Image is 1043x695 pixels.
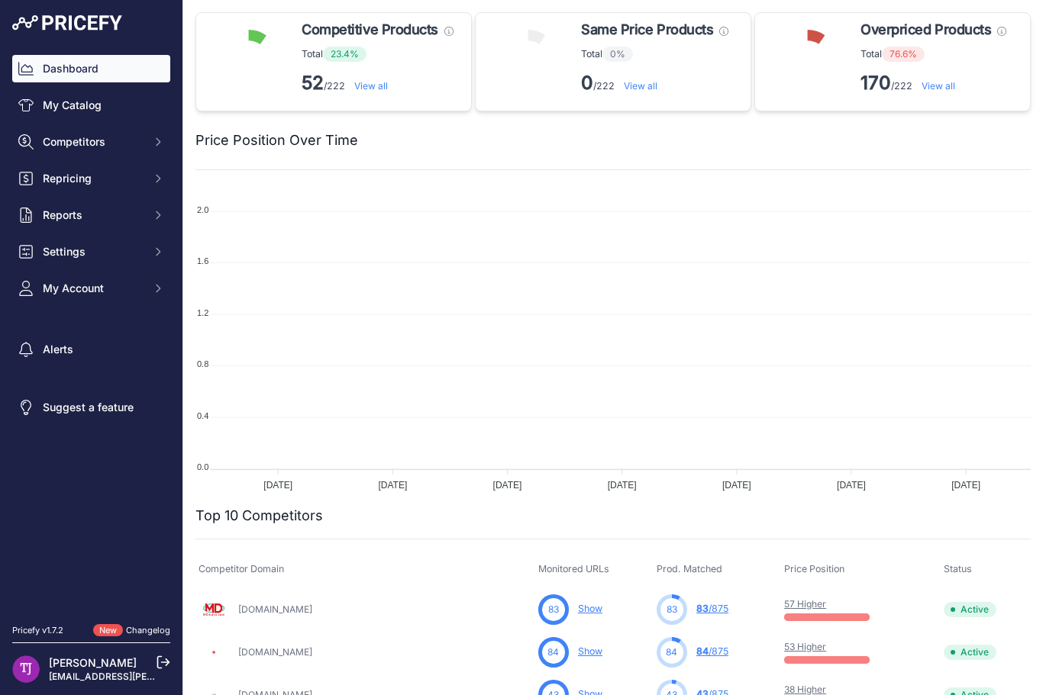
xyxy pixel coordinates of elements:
a: Changelog [126,625,170,635]
tspan: 0.0 [197,462,208,471]
tspan: 1.2 [197,308,208,317]
a: View all [922,80,955,92]
span: 23.4% [323,47,367,62]
span: 84 [696,645,709,657]
p: Total [581,47,728,62]
span: Competitive Products [302,19,438,40]
p: Total [861,47,1006,62]
h2: Top 10 Competitors [195,505,323,526]
span: My Account [43,281,143,296]
span: Reports [43,208,143,223]
tspan: [DATE] [608,480,637,491]
a: Suggest a feature [12,394,170,421]
tspan: [DATE] [378,480,407,491]
a: [PERSON_NAME] [49,656,137,669]
span: Competitor Domain [199,563,284,574]
button: Settings [12,238,170,265]
a: View all [624,80,657,92]
nav: Sidebar [12,55,170,606]
img: Pricefy Logo [12,15,122,31]
a: [DOMAIN_NAME] [238,646,312,658]
span: 84 [547,645,559,659]
strong: 0 [581,72,593,94]
tspan: 1.6 [197,256,208,265]
p: /222 [581,71,728,95]
a: 83/875 [696,603,728,614]
span: Status [944,563,972,574]
span: Active [944,645,996,660]
h2: Price Position Over Time [195,130,358,151]
button: Repricing [12,165,170,192]
a: [EMAIL_ADDRESS][PERSON_NAME][DOMAIN_NAME] [49,671,284,682]
tspan: [DATE] [263,480,292,491]
span: 83 [548,603,559,616]
tspan: [DATE] [951,480,980,491]
a: My Catalog [12,92,170,119]
span: 83 [667,603,677,616]
a: Dashboard [12,55,170,82]
strong: 170 [861,72,891,94]
tspan: 0.4 [197,411,208,420]
a: Show [578,603,602,614]
span: 83 [696,603,709,614]
a: 38 Higher [784,684,826,695]
span: Repricing [43,171,143,186]
span: 76.6% [882,47,925,62]
span: Active [944,602,996,617]
button: My Account [12,275,170,302]
a: Alerts [12,336,170,363]
span: Settings [43,244,143,259]
p: Total [302,47,454,62]
a: View all [354,80,388,92]
button: Competitors [12,128,170,156]
span: Price Position [784,563,844,574]
span: Overpriced Products [861,19,991,40]
a: [DOMAIN_NAME] [238,603,312,615]
tspan: 0.8 [197,359,208,368]
strong: 52 [302,72,324,94]
span: Prod. Matched [657,563,722,574]
span: Competitors [43,134,143,150]
a: Show [578,645,602,657]
tspan: [DATE] [837,480,866,491]
tspan: 2.0 [197,205,208,214]
span: 0% [602,47,633,62]
span: New [93,624,123,637]
a: 84/875 [696,645,728,657]
span: 84 [666,645,677,659]
p: /222 [302,71,454,95]
div: Pricefy v1.7.2 [12,624,63,637]
button: Reports [12,201,170,229]
p: /222 [861,71,1006,95]
a: 53 Higher [784,641,826,652]
a: 57 Higher [784,598,826,610]
span: Monitored URLs [538,563,609,574]
span: Same Price Products [581,19,713,40]
tspan: [DATE] [493,480,522,491]
tspan: [DATE] [722,480,751,491]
